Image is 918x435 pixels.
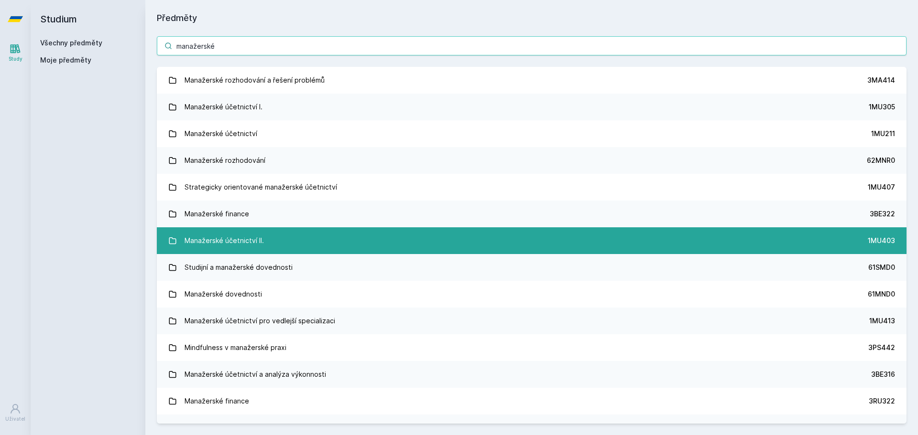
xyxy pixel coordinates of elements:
[869,102,895,112] div: 1MU305
[2,398,29,427] a: Uživatel
[185,231,264,250] div: Manažerské účetnictví II.
[157,174,907,201] a: Strategicky orientované manažerské účetnictví 1MU407
[185,258,293,277] div: Studijní a manažerské dovednosti
[185,178,337,197] div: Strategicky orientované manažerské účetnictví
[185,285,262,304] div: Manažerské dovednosti
[870,209,895,219] div: 3BE322
[185,151,265,170] div: Manažerské rozhodování
[185,338,286,357] div: Mindfulness v manažerské praxi
[868,289,895,299] div: 61MND0
[157,254,907,281] a: Studijní a manažerské dovednosti 61SMD0
[867,156,895,165] div: 62MNR0
[868,182,895,192] div: 1MU407
[157,281,907,308] a: Manažerské dovednosti 61MND0
[157,308,907,334] a: Manažerské účetnictví pro vedlejší specializaci 1MU413
[867,75,895,85] div: 3MA414
[157,201,907,227] a: Manažerské finance 3BE322
[868,343,895,352] div: 3PS442
[157,147,907,174] a: Manažerské rozhodování 62MNR0
[157,227,907,254] a: Manažerské účetnictví II. 1MU403
[869,316,895,326] div: 1MU413
[157,67,907,94] a: Manažerské rozhodování a řešení problémů 3MA414
[868,263,895,272] div: 61SMD0
[157,388,907,414] a: Manažerské finance 3RU322
[185,124,257,143] div: Manažerské účetnictví
[185,392,249,411] div: Manažerské finance
[157,120,907,147] a: Manažerské účetnictví 1MU211
[9,55,22,63] div: Study
[868,423,895,433] div: 3MA714
[871,370,895,379] div: 3BE316
[2,38,29,67] a: Study
[185,204,249,223] div: Manažerské finance
[5,415,25,423] div: Uživatel
[157,361,907,388] a: Manažerské účetnictví a analýza výkonnosti 3BE316
[40,39,102,47] a: Všechny předměty
[185,97,262,117] div: Manažerské účetnictví I.
[185,365,326,384] div: Manažerské účetnictví a analýza výkonnosti
[157,11,907,25] h1: Předměty
[871,129,895,138] div: 1MU211
[185,71,325,90] div: Manažerské rozhodování a řešení problémů
[40,55,91,65] span: Moje předměty
[157,36,907,55] input: Název nebo ident předmětu…
[185,311,335,330] div: Manažerské účetnictví pro vedlejší specializaci
[157,334,907,361] a: Mindfulness v manažerské praxi 3PS442
[869,396,895,406] div: 3RU322
[868,236,895,245] div: 1MU403
[157,94,907,120] a: Manažerské účetnictví I. 1MU305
